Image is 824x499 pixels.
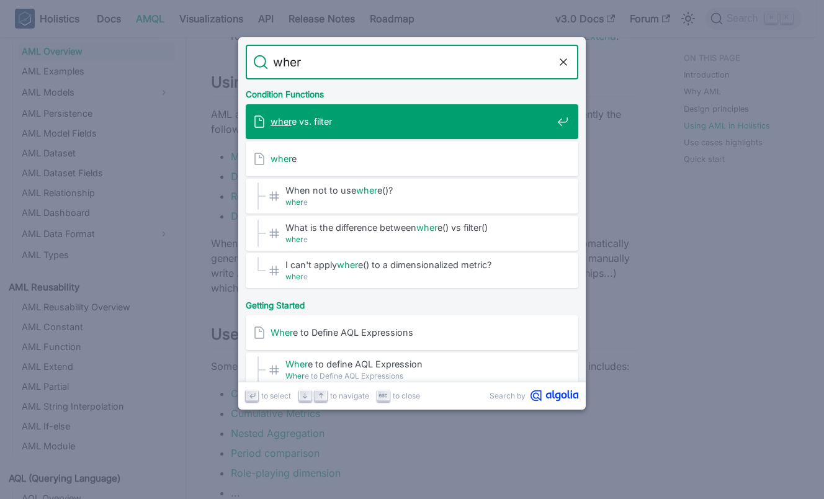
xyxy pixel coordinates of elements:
a: What is the difference betweenwhere() vs filter()​where [246,216,578,251]
mark: wher [285,272,303,281]
span: to navigate [330,390,369,402]
svg: Arrow down [300,391,310,400]
a: Where to define AQL Expression​Where to Define AQL Expressions [246,353,578,387]
span: e to define AQL Expression​ [285,358,552,370]
mark: wher [285,235,303,244]
a: where vs. filter [246,104,578,139]
mark: wher [271,153,292,164]
mark: Wher [285,359,308,369]
span: e [271,153,552,164]
span: e [285,271,552,282]
span: I can't apply e() to a dimensionalized metric?​ [285,259,552,271]
a: When not to usewhere()?​where [246,179,578,214]
span: to select [261,390,291,402]
svg: Arrow up [316,391,326,400]
div: Getting Started [243,290,581,315]
mark: wher [285,197,303,207]
span: e [285,196,552,208]
mark: Wher [285,371,305,380]
mark: Wher [271,327,293,338]
a: Where to Define AQL Expressions [246,315,578,350]
mark: wher [337,259,358,270]
input: Search docs [268,45,556,79]
mark: wher [416,222,437,233]
button: Clear the query [556,55,571,70]
span: to close [393,390,420,402]
svg: Escape key [378,391,388,400]
span: What is the difference between e() vs filter()​ [285,222,552,233]
mark: wher [271,116,292,127]
div: Condition Functions [243,79,581,104]
svg: Algolia [531,390,578,402]
a: where [246,142,578,176]
svg: Enter key [248,391,257,400]
span: e to Define AQL Expressions [285,370,552,382]
span: When not to use e()?​ [285,184,552,196]
a: Search byAlgolia [490,390,578,402]
span: e vs. filter [271,115,552,127]
a: I can't applywhere() to a dimensionalized metric?​where [246,253,578,288]
span: e [285,233,552,245]
span: e to Define AQL Expressions [271,326,552,338]
span: Search by [490,390,526,402]
mark: wher [356,185,377,196]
